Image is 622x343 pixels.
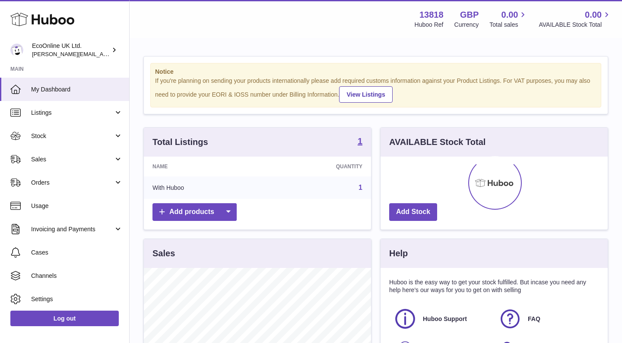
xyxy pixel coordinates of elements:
[539,9,612,29] a: 0.00 AVAILABLE Stock Total
[585,9,602,21] span: 0.00
[152,203,237,221] a: Add products
[359,184,362,191] a: 1
[31,109,114,117] span: Listings
[489,21,528,29] span: Total sales
[32,42,110,58] div: EcoOnline UK Ltd.
[144,176,263,199] td: With Huboo
[358,137,362,147] a: 1
[389,248,408,259] h3: Help
[152,136,208,148] h3: Total Listings
[152,248,175,259] h3: Sales
[32,50,219,57] span: [PERSON_NAME][EMAIL_ADDRESS][PERSON_NAME][DOMAIN_NAME]
[539,21,612,29] span: AVAILABLE Stock Total
[10,311,119,326] a: Log out
[460,9,479,21] strong: GBP
[31,85,123,94] span: My Dashboard
[419,9,444,21] strong: 13818
[31,249,123,257] span: Cases
[389,136,486,148] h3: AVAILABLE Stock Total
[454,21,479,29] div: Currency
[155,68,597,76] strong: Notice
[31,295,123,303] span: Settings
[31,225,114,233] span: Invoicing and Payments
[31,272,123,280] span: Channels
[144,157,263,176] th: Name
[155,77,597,103] div: If you're planning on sending your products internationally please add required customs informati...
[389,278,599,295] p: Huboo is the easy way to get your stock fulfilled. But incase you need any help here's our ways f...
[358,137,362,145] strong: 1
[489,9,528,29] a: 0.00 Total sales
[501,9,518,21] span: 0.00
[394,307,490,330] a: Huboo Support
[31,132,114,140] span: Stock
[339,86,392,103] a: View Listings
[31,179,114,187] span: Orders
[31,202,123,210] span: Usage
[528,315,540,323] span: FAQ
[263,157,371,176] th: Quantity
[31,155,114,164] span: Sales
[423,315,467,323] span: Huboo Support
[498,307,595,330] a: FAQ
[389,203,437,221] a: Add Stock
[415,21,444,29] div: Huboo Ref
[10,44,23,57] img: alex.doherty@ecoonline.com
